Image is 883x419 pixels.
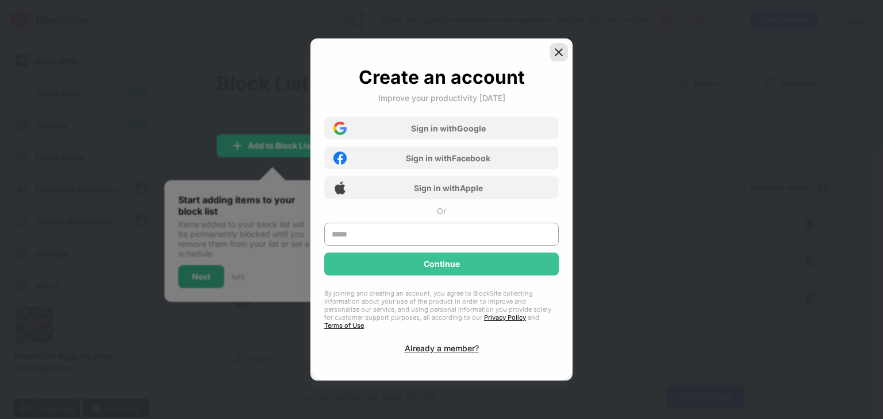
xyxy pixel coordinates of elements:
[484,313,526,321] a: Privacy Policy
[324,321,364,329] a: Terms of Use
[359,66,525,88] div: Create an account
[378,93,505,103] div: Improve your productivity [DATE]
[333,122,347,135] img: google-icon.png
[333,152,347,165] img: facebook-icon.png
[406,153,490,163] div: Sign in with Facebook
[437,206,446,216] div: Or
[411,123,486,133] div: Sign in with Google
[333,181,347,195] img: apple-icon.png
[414,183,483,193] div: Sign in with Apple
[324,289,559,329] div: By joining and creating an account, you agree to BlockSite collecting information about your use ...
[405,343,479,353] div: Already a member?
[424,259,460,269] div: Continue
